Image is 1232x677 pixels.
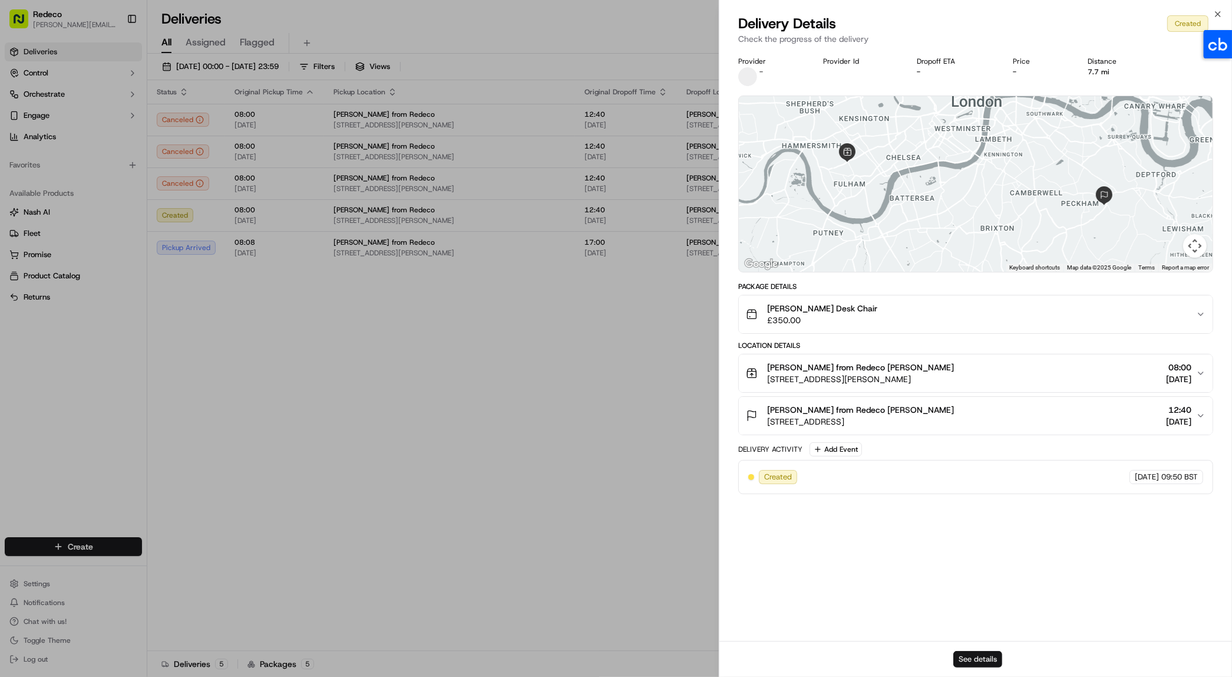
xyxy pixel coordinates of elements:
[37,183,156,192] span: [PERSON_NAME] [PERSON_NAME]
[45,215,70,224] span: [DATE]
[1166,416,1191,428] span: [DATE]
[1162,264,1209,271] a: Report a map error
[12,153,79,163] div: Past conversations
[739,397,1213,435] button: [PERSON_NAME] from Redeco [PERSON_NAME][STREET_ADDRESS]12:40[DATE]
[1166,361,1191,373] span: 08:00
[1161,472,1198,482] span: 09:50 BST
[53,124,162,134] div: We're available if you need us!
[742,257,781,272] a: Open this area in Google Maps (opens a new window)
[1138,264,1155,271] a: Terms (opens in new tab)
[1067,264,1131,271] span: Map data ©2025 Google
[12,172,31,190] img: Dianne Alexi Soriano
[158,183,163,192] span: •
[1013,67,1069,77] div: -
[738,33,1213,45] p: Check the progress of the delivery
[200,116,214,130] button: Start new chat
[1088,67,1155,77] div: 7.7 mi
[739,354,1213,392] button: [PERSON_NAME] from Redeco [PERSON_NAME][STREET_ADDRESS][PERSON_NAME]08:00[DATE]
[83,292,143,301] a: Powered byPylon
[738,14,836,33] span: Delivery Details
[764,472,792,482] span: Created
[12,265,21,274] div: 📗
[767,373,954,385] span: [STREET_ADDRESS][PERSON_NAME]
[1183,234,1207,258] button: Map camera controls
[767,303,877,314] span: [PERSON_NAME] Desk Chair
[24,183,33,193] img: 1736555255976-a54dd68f-1ca7-489b-9aae-adbdc363a1c4
[917,67,995,77] div: -
[12,12,35,35] img: Nash
[1009,264,1060,272] button: Keyboard shortcuts
[100,265,109,274] div: 💻
[759,67,763,77] span: -
[767,404,954,416] span: [PERSON_NAME] from Redeco [PERSON_NAME]
[53,113,193,124] div: Start new chat
[1166,404,1191,416] span: 12:40
[767,314,877,326] span: £350.00
[183,151,214,165] button: See all
[742,257,781,272] img: Google
[739,295,1213,333] button: [PERSON_NAME] Desk Chair£350.00
[953,651,1002,668] button: See details
[95,259,194,280] a: 💻API Documentation
[738,57,805,66] div: Provider
[810,442,862,456] button: Add Event
[1166,373,1191,385] span: [DATE]
[824,57,899,66] div: Provider Id
[7,259,95,280] a: 📗Knowledge Base
[738,282,1213,291] div: Package Details
[738,445,802,454] div: Delivery Activity
[111,264,189,275] span: API Documentation
[12,47,214,66] p: Welcome 👋
[767,416,954,428] span: [STREET_ADDRESS]
[1088,57,1155,66] div: Distance
[1013,57,1069,66] div: Price
[25,113,46,134] img: 1732323095091-59ea418b-cfe3-43c8-9ae0-d0d06d6fd42c
[165,183,189,192] span: [DATE]
[1135,472,1159,482] span: [DATE]
[917,57,995,66] div: Dropoff ETA
[31,76,212,88] input: Got a question? Start typing here...
[12,113,33,134] img: 1736555255976-a54dd68f-1ca7-489b-9aae-adbdc363a1c4
[39,215,43,224] span: •
[738,341,1213,350] div: Location Details
[117,293,143,301] span: Pylon
[767,361,954,373] span: [PERSON_NAME] from Redeco [PERSON_NAME]
[24,264,90,275] span: Knowledge Base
